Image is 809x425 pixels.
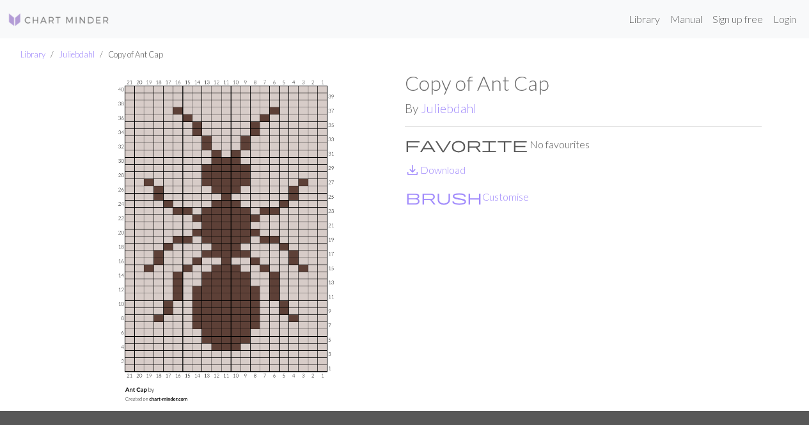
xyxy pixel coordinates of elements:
i: Customise [405,189,482,205]
span: save_alt [405,161,420,179]
a: Juliebdahl [59,49,95,59]
button: CustomiseCustomise [405,189,530,205]
a: Manual [665,6,707,32]
span: brush [405,188,482,206]
a: Library [624,6,665,32]
h2: By [405,101,762,116]
span: favorite [405,135,528,153]
i: Download [405,162,420,178]
a: Login [768,6,801,32]
i: Favourite [405,137,528,152]
li: Copy of Ant Cap [95,49,163,61]
a: Library [20,49,45,59]
a: DownloadDownload [405,164,466,176]
h1: Copy of Ant Cap [405,71,762,95]
a: Sign up free [707,6,768,32]
img: Ant Cap [48,71,405,411]
p: No favourites [405,137,762,152]
img: Logo [8,12,110,27]
a: Juliebdahl [421,101,476,116]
